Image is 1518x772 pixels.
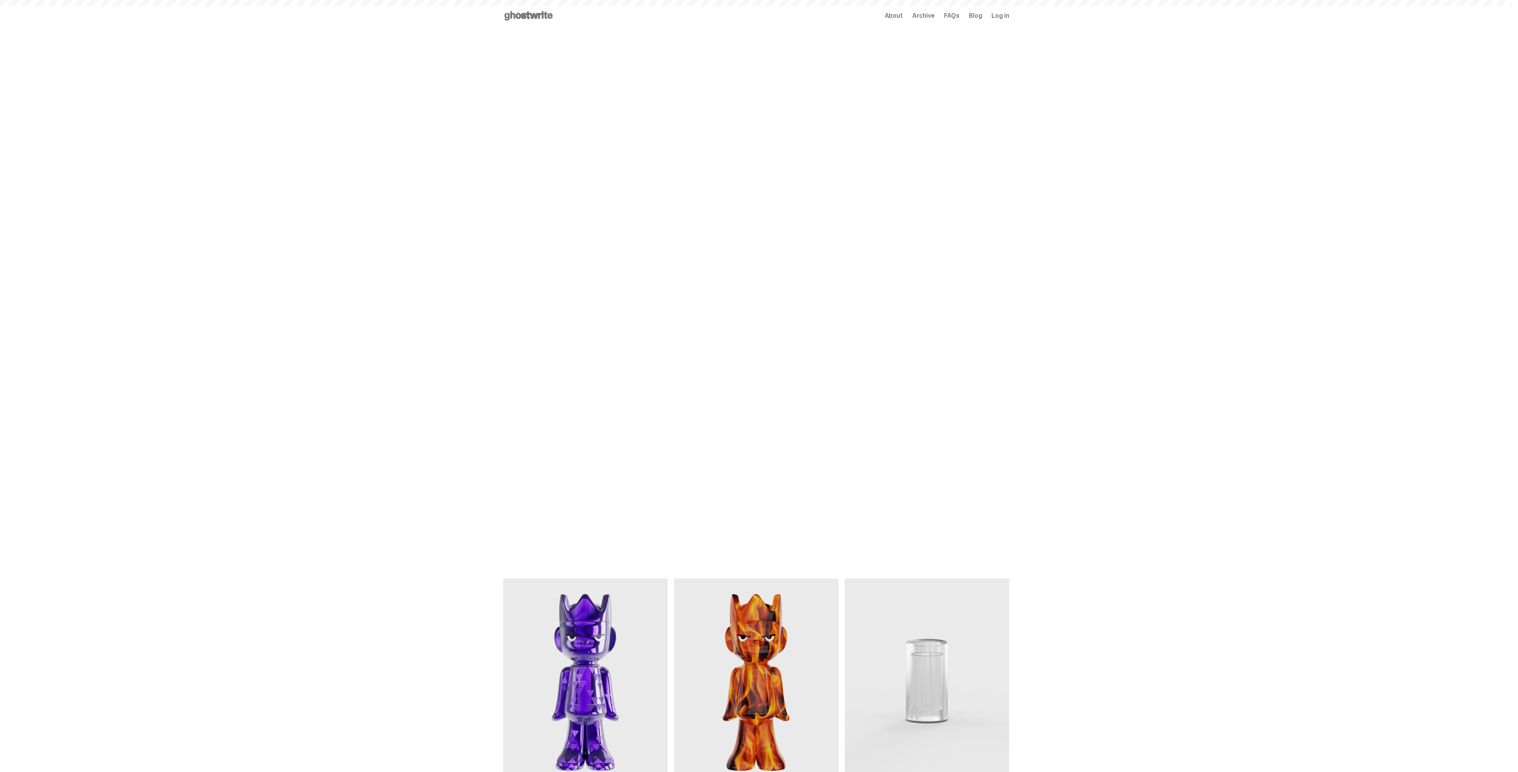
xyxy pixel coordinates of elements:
a: Log in [991,13,1009,19]
a: Blog [969,13,982,19]
a: Archive [912,13,935,19]
a: FAQs [944,13,959,19]
a: About [885,13,903,19]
